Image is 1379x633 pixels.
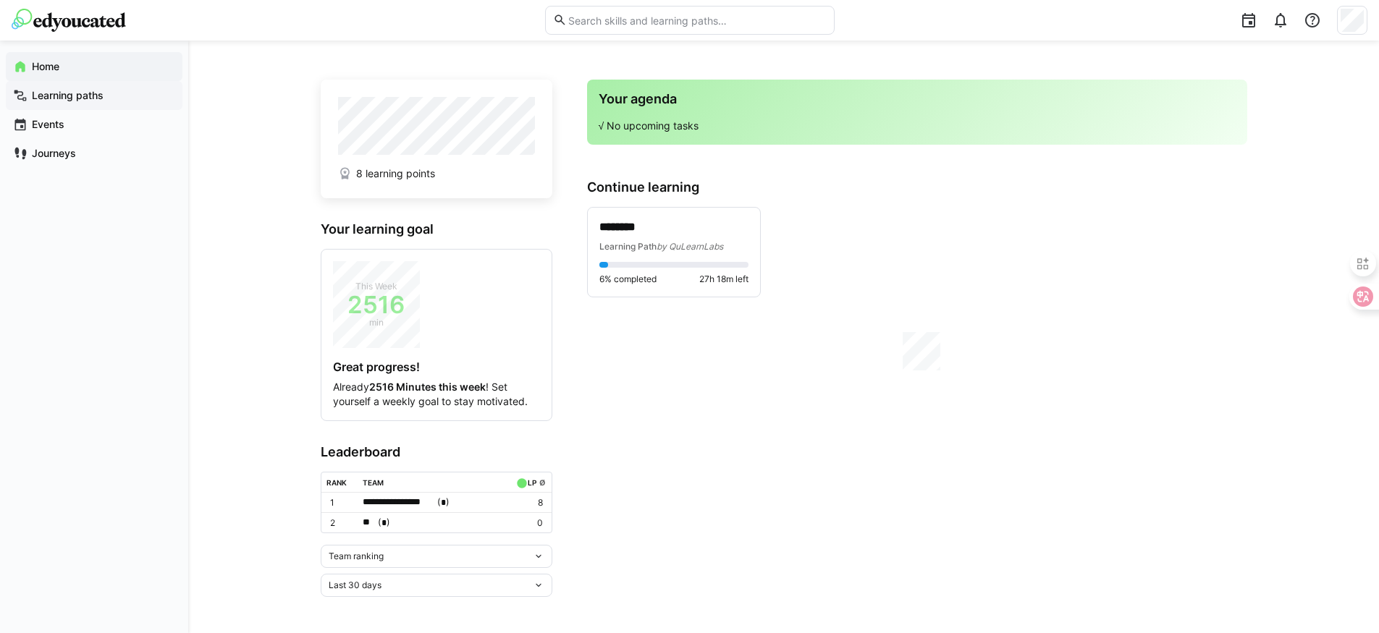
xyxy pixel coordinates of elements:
a: ø [539,475,546,488]
h3: Your learning goal [321,221,552,237]
h3: Leaderboard [321,444,552,460]
span: ( ) [437,495,450,510]
div: LP [528,478,536,487]
p: √ No upcoming tasks [599,119,1236,133]
span: 6% completed [599,273,657,285]
h3: Your agenda [599,91,1236,107]
span: Team ranking [329,551,384,562]
span: 8 learning points [356,166,435,181]
h4: Great progress! [333,360,540,374]
p: Already ! Set yourself a weekly goal to stay motivated. [333,380,540,409]
span: ( ) [378,515,390,530]
p: 8 [513,497,542,509]
p: 1 [330,497,352,509]
span: 27h 18m left [699,273,748,285]
div: Team [363,478,384,487]
div: Rank [326,478,347,487]
span: Last 30 days [329,579,381,591]
h3: Continue learning [587,179,1247,195]
p: 2 [330,517,352,529]
input: Search skills and learning paths… [567,14,826,27]
strong: 2516 Minutes this week [369,381,486,393]
span: Learning Path [599,241,657,252]
p: 0 [513,517,542,529]
span: by QuLearnLabs [657,241,723,252]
